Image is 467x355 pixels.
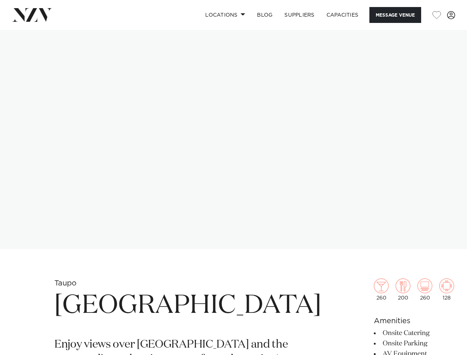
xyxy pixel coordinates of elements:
[278,7,320,23] a: SUPPLIERS
[251,7,278,23] a: BLOG
[374,278,389,301] div: 260
[12,8,52,21] img: nzv-logo.png
[54,280,77,287] small: Taupo
[374,338,454,349] li: Onsite Parking
[396,278,410,301] div: 200
[439,278,454,293] img: meeting.png
[369,7,421,23] button: Message Venue
[374,328,454,338] li: Onsite Catering
[54,289,321,323] h1: [GEOGRAPHIC_DATA]
[417,278,432,301] div: 260
[321,7,365,23] a: Capacities
[417,278,432,293] img: theatre.png
[199,7,251,23] a: Locations
[439,278,454,301] div: 128
[374,315,454,327] h6: Amenities
[374,278,389,293] img: cocktail.png
[396,278,410,293] img: dining.png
